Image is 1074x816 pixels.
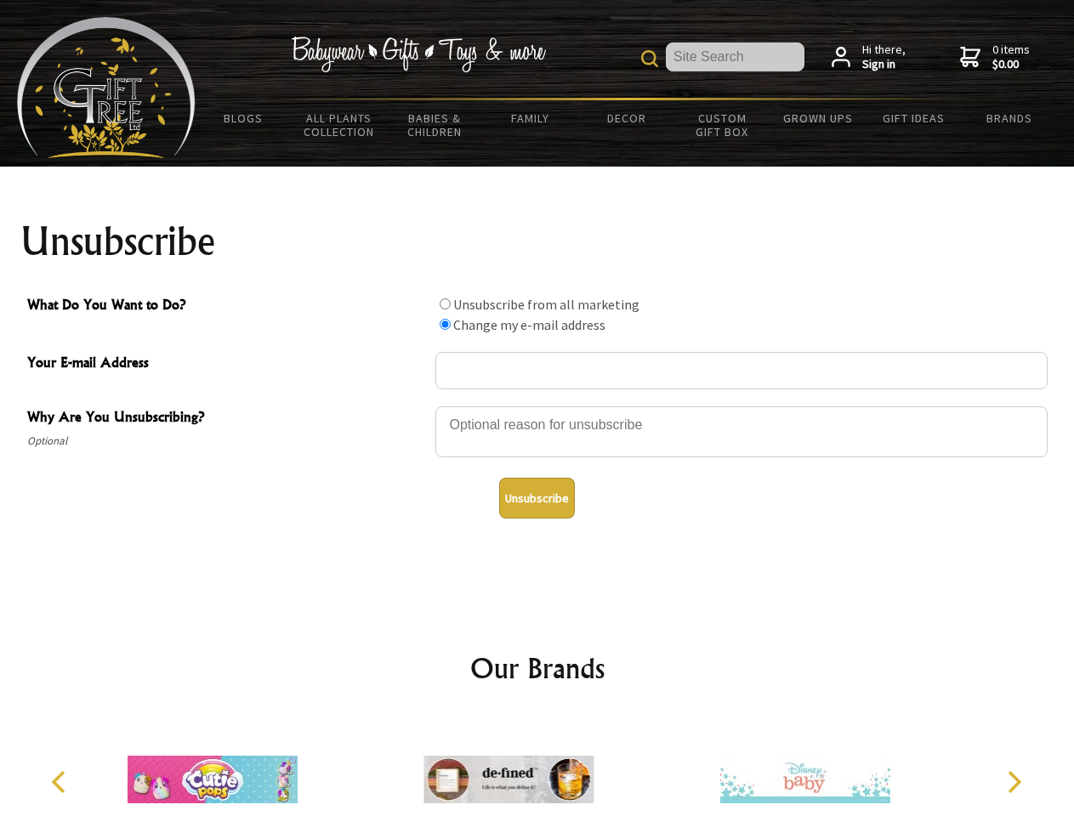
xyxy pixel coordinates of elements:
img: Babyware - Gifts - Toys and more... [17,17,196,158]
strong: $0.00 [992,57,1030,72]
span: Optional [27,431,427,451]
input: What Do You Want to Do? [440,298,451,309]
button: Previous [43,763,80,801]
a: Brands [962,100,1058,136]
a: Gift Ideas [866,100,962,136]
label: Unsubscribe from all marketing [453,296,639,313]
input: What Do You Want to Do? [440,319,451,330]
a: Grown Ups [770,100,866,136]
button: Unsubscribe [499,478,575,518]
a: Decor [578,100,674,136]
h2: Our Brands [34,648,1041,688]
a: 0 items$0.00 [960,42,1030,72]
h1: Unsubscribe [20,221,1054,262]
a: All Plants Collection [292,100,388,150]
a: Babies & Children [387,100,483,150]
span: 0 items [992,42,1030,72]
img: product search [641,50,658,67]
a: BLOGS [196,100,292,136]
span: Your E-mail Address [27,352,427,377]
span: Why Are You Unsubscribing? [27,406,427,431]
label: Change my e-mail address [453,316,605,333]
strong: Sign in [862,57,906,72]
input: Your E-mail Address [435,352,1048,389]
span: Hi there, [862,42,906,72]
span: What Do You Want to Do? [27,294,427,319]
a: Hi there,Sign in [832,42,906,72]
input: Site Search [666,42,804,71]
img: Babywear - Gifts - Toys & more [291,37,546,72]
textarea: Why Are You Unsubscribing? [435,406,1048,457]
a: Family [483,100,579,136]
button: Next [995,763,1032,801]
a: Custom Gift Box [674,100,770,150]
